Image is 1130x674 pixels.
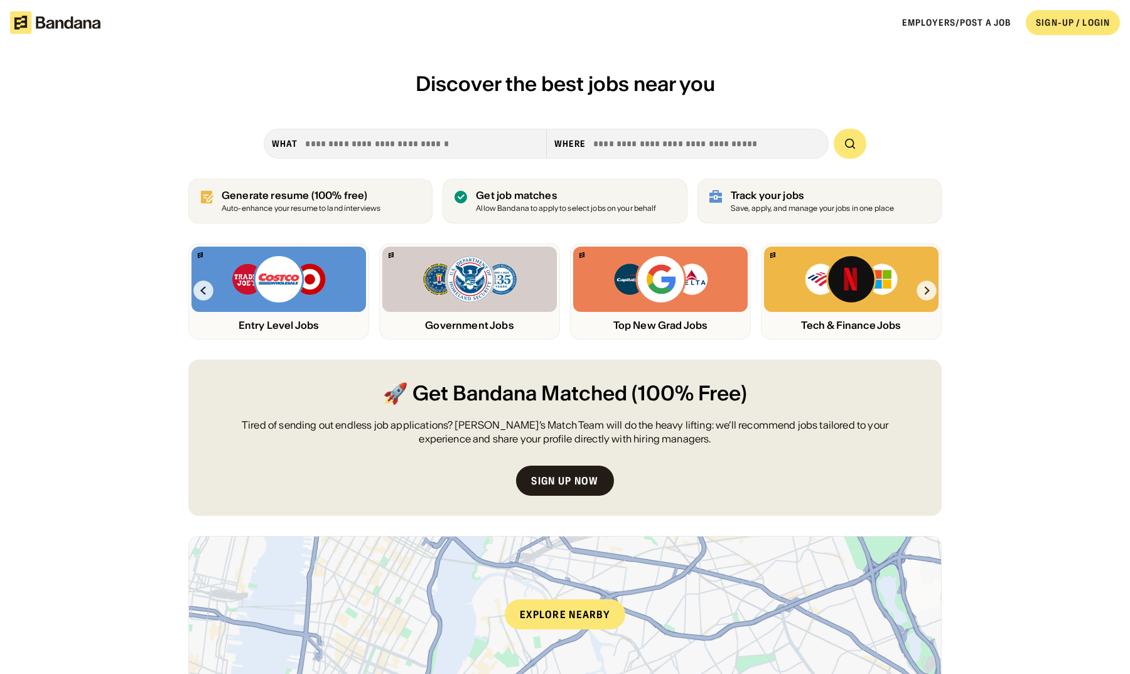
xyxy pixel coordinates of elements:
a: Bandana logoTrader Joe’s, Costco, Target logosEntry Level Jobs [188,243,369,340]
img: FBI, DHS, MWRD logos [422,254,517,304]
div: Tech & Finance Jobs [764,319,939,331]
div: Top New Grad Jobs [573,319,748,331]
div: Generate resume [222,190,380,201]
div: Entry Level Jobs [191,319,366,331]
img: Bandana logo [198,252,203,258]
div: Tired of sending out endless job applications? [PERSON_NAME]’s Match Team will do the heavy lifti... [218,418,912,446]
div: SIGN-UP / LOGIN [1036,17,1110,28]
div: Save, apply, and manage your jobs in one place [731,205,895,213]
div: Auto-enhance your resume to land interviews [222,205,380,213]
div: Track your jobs [731,190,895,201]
span: 🚀 Get Bandana Matched [383,380,627,408]
a: Sign up now [516,466,613,496]
img: Bandana logo [579,252,584,258]
div: Sign up now [531,476,598,486]
a: Bandana logoCapital One, Google, Delta logosTop New Grad Jobs [570,243,751,340]
img: Bandana logotype [10,11,100,34]
img: Right Arrow [917,281,937,301]
div: Allow Bandana to apply to select jobs on your behalf [476,205,656,213]
a: Track your jobs Save, apply, and manage your jobs in one place [697,179,942,223]
a: Bandana logoFBI, DHS, MWRD logosGovernment Jobs [379,243,560,340]
img: Bandana logo [389,252,394,258]
div: Get job matches [476,190,656,201]
div: Explore nearby [505,599,625,629]
a: Bandana logoBank of America, Netflix, Microsoft logosTech & Finance Jobs [761,243,942,340]
a: Generate resume (100% free)Auto-enhance your resume to land interviews [188,179,433,223]
a: Get job matches Allow Bandana to apply to select jobs on your behalf [443,179,687,223]
span: (100% free) [311,189,368,201]
a: Employers/Post a job [902,17,1011,28]
img: Capital One, Google, Delta logos [613,254,708,304]
img: Bandana logo [770,252,775,258]
span: Discover the best jobs near you [416,71,715,97]
div: Where [554,138,586,149]
div: what [272,138,298,149]
img: Bank of America, Netflix, Microsoft logos [804,254,899,304]
img: Left Arrow [193,281,213,301]
span: (100% Free) [632,380,747,408]
div: Government Jobs [382,319,557,331]
img: Trader Joe’s, Costco, Target logos [231,254,326,304]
